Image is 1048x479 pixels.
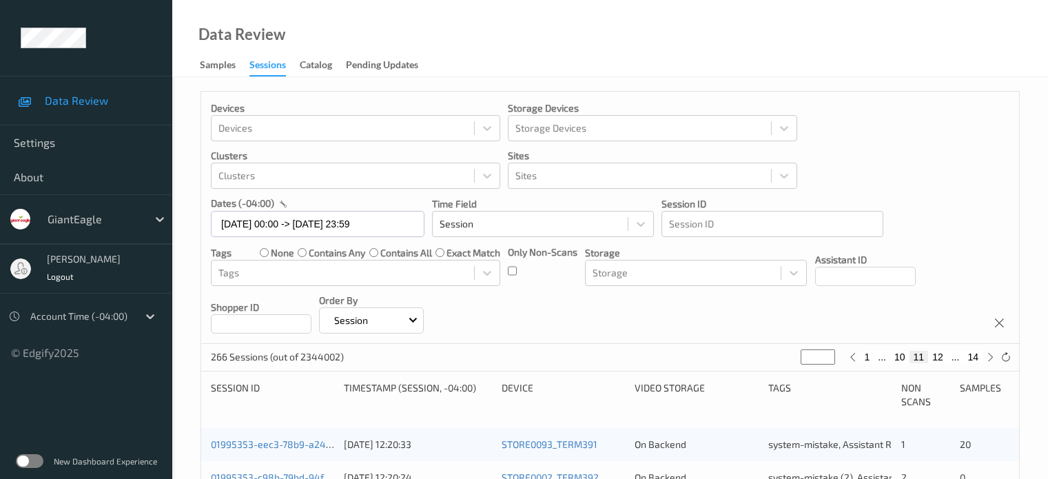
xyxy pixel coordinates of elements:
[508,149,797,163] p: Sites
[211,381,334,409] div: Session ID
[309,246,365,260] label: contains any
[300,56,346,75] a: Catalog
[432,197,654,211] p: Time Field
[249,58,286,77] div: Sessions
[890,351,910,363] button: 10
[200,58,236,75] div: Samples
[502,438,597,450] a: STORE0093_TERM391
[211,246,232,260] p: Tags
[508,245,577,259] p: Only Non-Scans
[861,351,874,363] button: 1
[661,197,883,211] p: Session ID
[346,56,432,75] a: Pending Updates
[211,196,274,210] p: dates (-04:00)
[508,101,797,115] p: Storage Devices
[901,381,951,409] div: Non Scans
[635,381,758,409] div: Video Storage
[211,149,500,163] p: Clusters
[380,246,432,260] label: contains all
[200,56,249,75] a: Samples
[446,246,500,260] label: exact match
[960,438,971,450] span: 20
[319,294,424,307] p: Order By
[910,351,929,363] button: 11
[901,438,905,450] span: 1
[585,246,807,260] p: Storage
[344,381,492,409] div: Timestamp (Session, -04:00)
[928,351,947,363] button: 12
[947,351,964,363] button: ...
[963,351,983,363] button: 14
[768,381,892,409] div: Tags
[198,28,285,41] div: Data Review
[346,58,418,75] div: Pending Updates
[211,101,500,115] p: Devices
[249,56,300,77] a: Sessions
[211,350,344,364] p: 266 Sessions (out of 2344002)
[874,351,890,363] button: ...
[329,314,373,327] p: Session
[211,300,311,314] p: Shopper ID
[344,438,492,451] div: [DATE] 12:20:33
[635,438,758,451] div: On Backend
[211,438,400,450] a: 01995353-eec3-78b9-a244-8b776c7318a2
[502,381,625,409] div: Device
[300,58,332,75] div: Catalog
[815,253,916,267] p: Assistant ID
[960,381,1009,409] div: Samples
[768,438,998,450] span: system-mistake, Assistant Rejected, Unusual activity
[271,246,294,260] label: none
